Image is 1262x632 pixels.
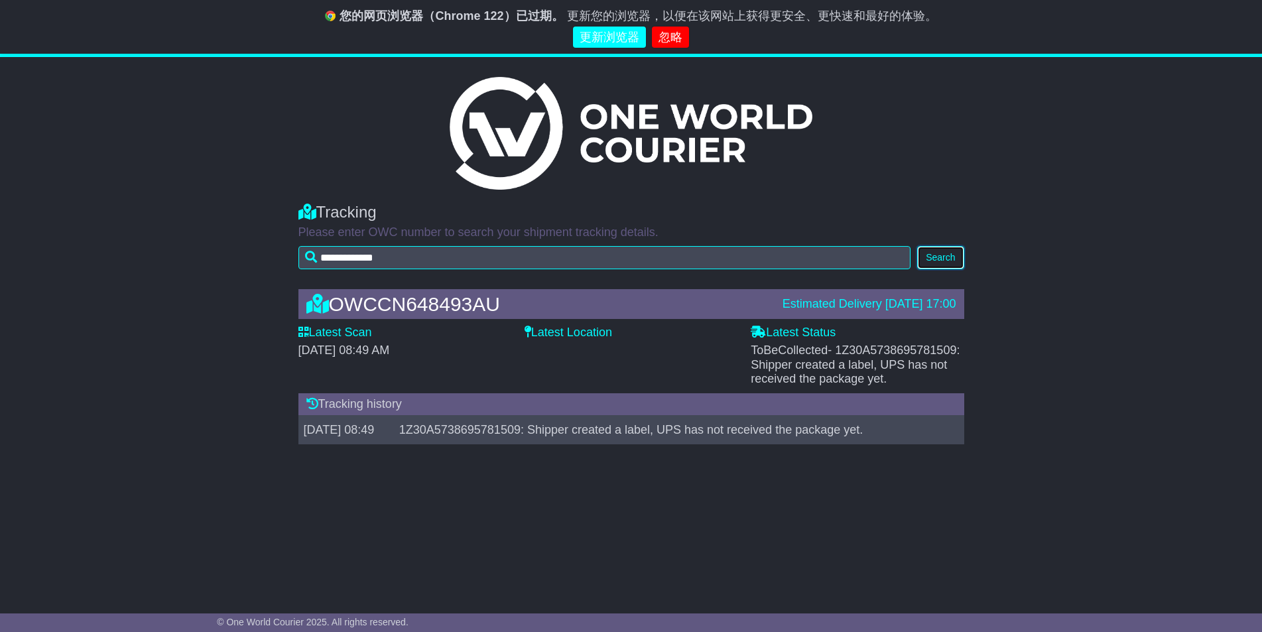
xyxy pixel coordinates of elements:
[450,77,812,190] img: Light
[751,344,960,385] span: - 1Z30A5738695781509: Shipper created a label, UPS has not received the package yet.
[751,344,960,385] span: ToBeCollected
[340,9,563,23] b: 您的网页浏览器（Chrome 122）已过期。
[751,326,836,340] label: Latest Status
[298,203,964,222] div: Tracking
[573,27,646,48] a: 更新浏览器
[298,416,394,445] td: [DATE] 08:49
[298,225,964,240] p: Please enter OWC number to search your shipment tracking details.
[652,27,689,48] a: 忽略
[298,393,964,416] div: Tracking history
[300,293,776,315] div: OWCCN648493AU
[394,416,952,445] td: 1Z30A5738695781509: Shipper created a label, UPS has not received the package yet.
[917,246,964,269] button: Search
[298,326,372,340] label: Latest Scan
[298,344,390,357] span: [DATE] 08:49 AM
[567,9,937,23] span: 更新您的浏览器，以便在该网站上获得更安全、更快速和最好的体验。
[525,326,612,340] label: Latest Location
[217,617,409,627] span: © One World Courier 2025. All rights reserved.
[783,297,956,312] div: Estimated Delivery [DATE] 17:00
